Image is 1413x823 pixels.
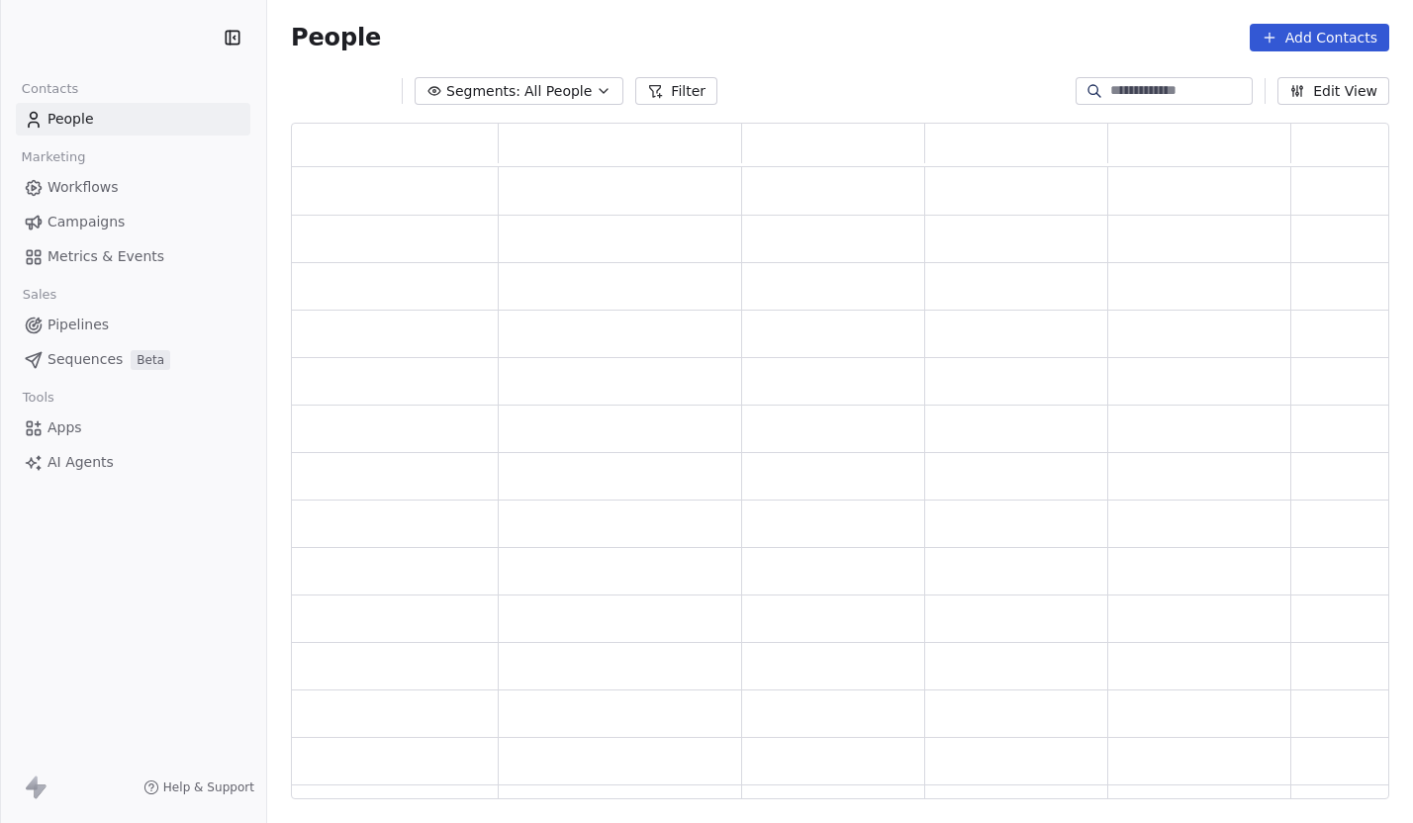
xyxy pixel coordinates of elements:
[47,212,125,232] span: Campaigns
[13,74,87,104] span: Contacts
[47,109,94,130] span: People
[1277,77,1389,105] button: Edit View
[446,81,520,102] span: Segments:
[14,383,62,412] span: Tools
[291,23,381,52] span: People
[14,280,65,310] span: Sales
[16,411,250,444] a: Apps
[1250,24,1389,51] button: Add Contacts
[163,779,254,795] span: Help & Support
[16,343,250,376] a: SequencesBeta
[131,350,170,370] span: Beta
[47,177,119,198] span: Workflows
[47,349,123,370] span: Sequences
[16,309,250,341] a: Pipelines
[13,142,94,172] span: Marketing
[524,81,592,102] span: All People
[47,246,164,267] span: Metrics & Events
[16,103,250,136] a: People
[16,446,250,479] a: AI Agents
[16,171,250,204] a: Workflows
[47,417,82,438] span: Apps
[16,206,250,238] a: Campaigns
[47,452,114,473] span: AI Agents
[16,240,250,273] a: Metrics & Events
[143,779,254,795] a: Help & Support
[47,315,109,335] span: Pipelines
[635,77,717,105] button: Filter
